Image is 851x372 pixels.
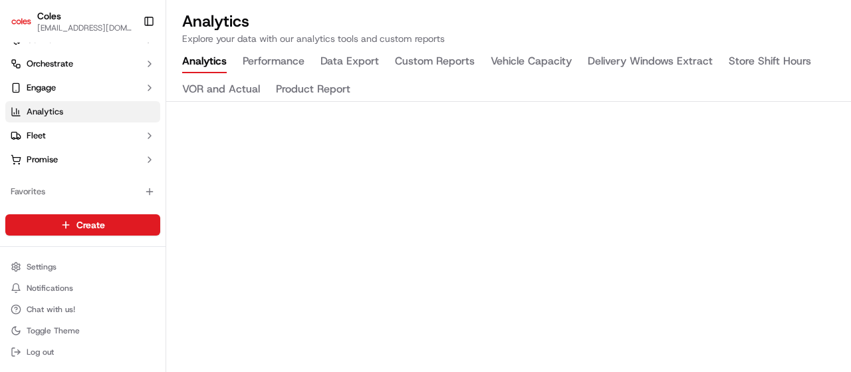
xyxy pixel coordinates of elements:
button: Custom Reports [395,51,475,73]
button: Product Report [276,79,350,101]
button: Orchestrate [5,53,160,75]
span: API Documentation [126,192,213,206]
span: Analytics [27,106,63,118]
span: Knowledge Base [27,192,102,206]
button: VOR and Actual [182,79,260,101]
div: 📗 [13,194,24,204]
button: Create [5,214,160,236]
button: Settings [5,258,160,276]
button: Coles [37,9,61,23]
span: Orchestrate [27,58,73,70]
a: Analytics [5,101,160,122]
span: Log out [27,347,54,357]
p: Explore your data with our analytics tools and custom reports [182,32,835,45]
span: Toggle Theme [27,325,80,336]
button: [EMAIL_ADDRESS][DOMAIN_NAME] [37,23,132,33]
button: Performance [243,51,304,73]
div: Favorites [5,181,160,202]
span: Engage [27,82,56,94]
button: ColesColes[EMAIL_ADDRESS][DOMAIN_NAME] [5,5,138,37]
button: Log out [5,343,160,361]
button: Store Shift Hours [729,51,811,73]
span: Fleet [27,130,46,142]
button: Promise [5,149,160,170]
button: Analytics [182,51,227,73]
span: Chat with us! [27,304,75,315]
a: 💻API Documentation [107,187,219,211]
button: Start new chat [226,130,242,146]
h2: Analytics [182,11,835,32]
a: 📗Knowledge Base [8,187,107,211]
button: Engage [5,77,160,98]
span: Create [76,218,105,232]
img: Coles [11,11,32,32]
span: Settings [27,262,57,272]
button: Fleet [5,125,160,146]
span: Promise [27,154,58,166]
div: 💻 [112,194,123,204]
button: Vehicle Capacity [491,51,572,73]
button: Data Export [320,51,379,73]
button: Notifications [5,279,160,297]
button: Delivery Windows Extract [588,51,713,73]
span: Pylon [132,225,161,235]
a: Powered byPylon [94,224,161,235]
button: Toggle Theme [5,321,160,340]
span: Notifications [27,283,73,293]
button: Chat with us! [5,300,160,319]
